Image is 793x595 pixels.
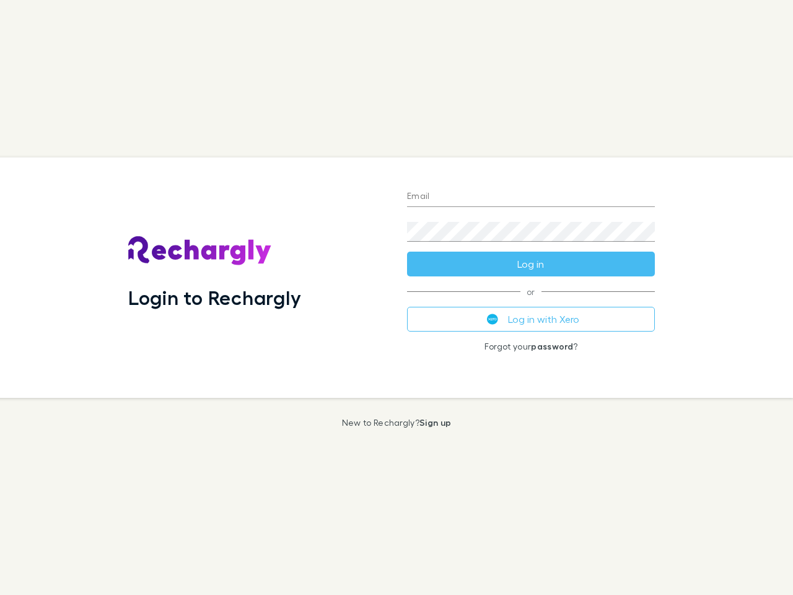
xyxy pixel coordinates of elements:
a: password [531,341,573,351]
img: Xero's logo [487,314,498,325]
a: Sign up [419,417,451,428]
p: New to Rechargly? [342,418,452,428]
p: Forgot your ? [407,342,655,351]
h1: Login to Rechargly [128,286,301,309]
button: Log in with Xero [407,307,655,332]
span: or [407,291,655,292]
img: Rechargly's Logo [128,236,272,266]
button: Log in [407,252,655,276]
